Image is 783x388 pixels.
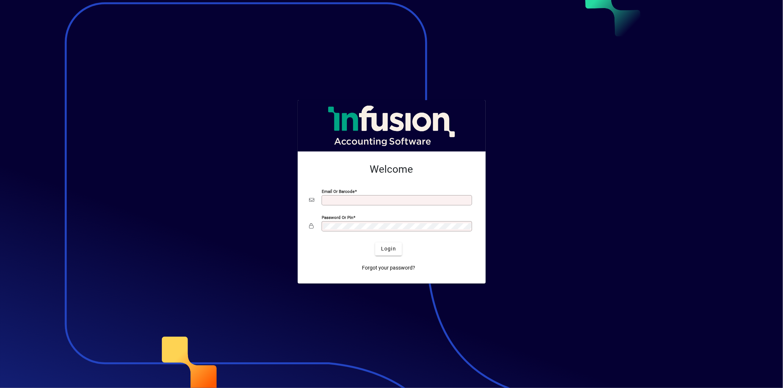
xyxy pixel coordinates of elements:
span: Login [381,245,396,253]
mat-label: Email or Barcode [322,188,355,194]
button: Login [375,242,402,256]
h2: Welcome [309,163,474,176]
span: Forgot your password? [362,264,415,272]
a: Forgot your password? [359,261,418,275]
mat-label: Password or Pin [322,215,354,220]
